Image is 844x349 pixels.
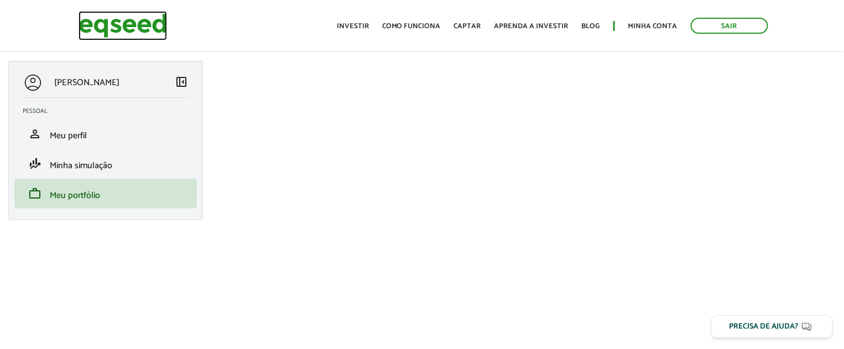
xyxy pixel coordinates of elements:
li: Meu perfil [14,119,197,149]
span: finance_mode [28,157,41,170]
li: Minha simulação [14,149,197,179]
span: Meu perfil [50,128,87,143]
a: Captar [454,23,481,30]
p: [PERSON_NAME] [54,77,119,88]
a: Investir [337,23,369,30]
a: personMeu perfil [23,127,189,140]
a: Sair [691,18,768,34]
a: workMeu portfólio [23,187,189,200]
li: Meu portfólio [14,179,197,209]
span: Minha simulação [50,158,112,173]
a: Blog [582,23,600,30]
a: Minha conta [628,23,678,30]
span: person [28,127,41,140]
a: Como funciona [382,23,441,30]
img: EqSeed [79,11,167,40]
a: Aprenda a investir [494,23,569,30]
h2: Pessoal [23,108,197,114]
span: work [28,187,41,200]
a: Colapsar menu [175,75,189,91]
span: Meu portfólio [50,188,100,203]
a: finance_modeMinha simulação [23,157,189,170]
span: left_panel_close [175,75,189,88]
